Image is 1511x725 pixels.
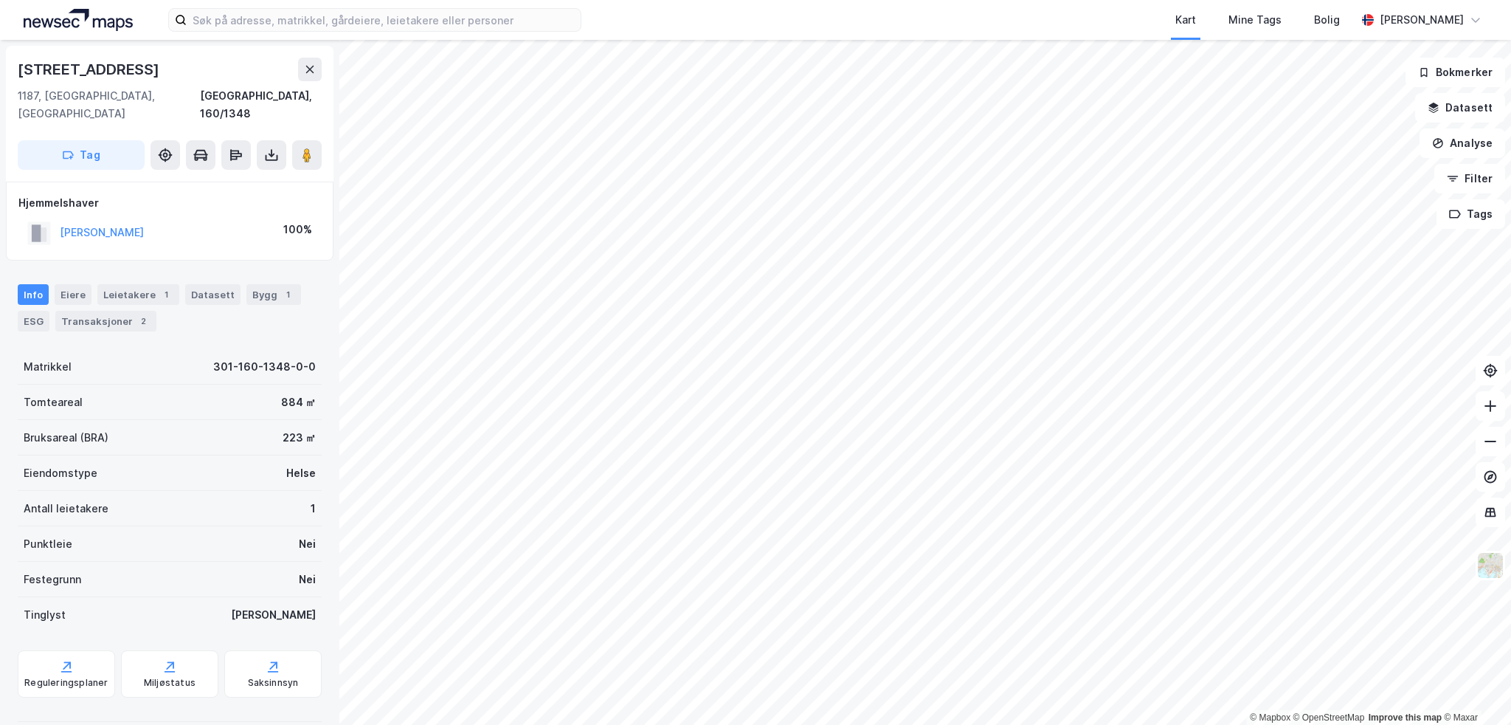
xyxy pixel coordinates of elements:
[18,194,321,212] div: Hjemmelshaver
[1415,93,1505,123] button: Datasett
[1437,654,1511,725] iframe: Chat Widget
[18,140,145,170] button: Tag
[55,284,91,305] div: Eiere
[283,429,316,447] div: 223 ㎡
[1250,712,1290,723] a: Mapbox
[18,87,200,123] div: 1187, [GEOGRAPHIC_DATA], [GEOGRAPHIC_DATA]
[1405,58,1505,87] button: Bokmerker
[144,677,196,689] div: Miljøstatus
[281,394,316,411] div: 884 ㎡
[24,677,108,689] div: Reguleringsplaner
[1420,128,1505,158] button: Analyse
[24,606,66,624] div: Tinglyst
[24,358,72,376] div: Matrikkel
[18,311,49,331] div: ESG
[280,287,295,302] div: 1
[1175,11,1196,29] div: Kart
[1369,712,1442,723] a: Improve this map
[159,287,173,302] div: 1
[286,464,316,482] div: Helse
[248,677,299,689] div: Saksinnsyn
[1380,11,1464,29] div: [PERSON_NAME]
[55,311,156,331] div: Transaksjoner
[24,9,133,31] img: logo.a4113a55bc3d86da70a041830d287a7e.svg
[18,284,49,305] div: Info
[231,606,316,624] div: [PERSON_NAME]
[24,394,83,411] div: Tomteareal
[213,358,316,376] div: 301-160-1348-0-0
[299,571,316,588] div: Nei
[18,58,162,81] div: [STREET_ADDRESS]
[1314,11,1340,29] div: Bolig
[200,87,322,123] div: [GEOGRAPHIC_DATA], 160/1348
[136,314,151,329] div: 2
[299,535,316,553] div: Nei
[97,284,179,305] div: Leietakere
[24,464,97,482] div: Eiendomstype
[1434,164,1505,193] button: Filter
[1436,199,1505,229] button: Tags
[24,500,108,518] div: Antall leietakere
[187,9,581,31] input: Søk på adresse, matrikkel, gårdeiere, leietakere eller personer
[24,535,72,553] div: Punktleie
[24,429,108,447] div: Bruksareal (BRA)
[185,284,241,305] div: Datasett
[1476,552,1504,580] img: Z
[311,500,316,518] div: 1
[246,284,301,305] div: Bygg
[1228,11,1282,29] div: Mine Tags
[1293,712,1365,723] a: OpenStreetMap
[283,221,312,238] div: 100%
[24,571,81,588] div: Festegrunn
